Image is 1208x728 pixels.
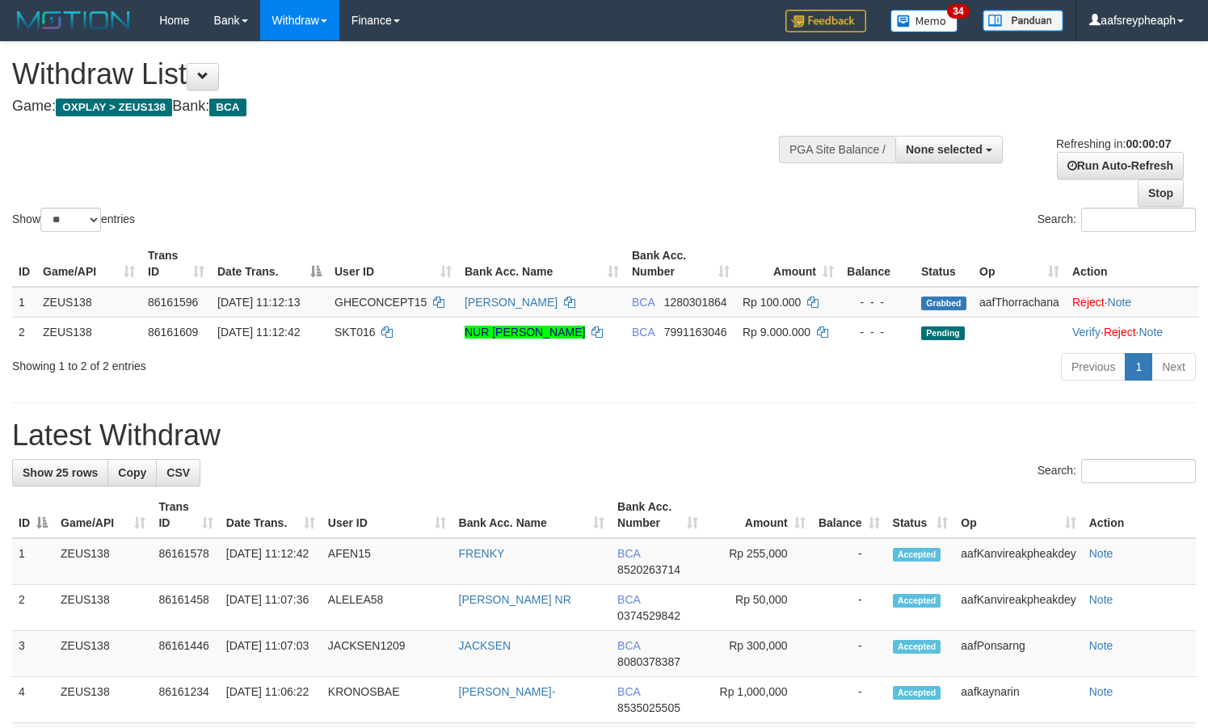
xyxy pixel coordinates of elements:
th: User ID: activate to sort column ascending [322,492,452,538]
a: Run Auto-Refresh [1057,152,1184,179]
th: User ID: activate to sort column ascending [328,241,458,287]
td: Rp 1,000,000 [705,677,812,723]
input: Search: [1081,459,1196,483]
td: Rp 50,000 [705,585,812,631]
div: - - - [847,294,908,310]
span: Rp 100.000 [743,296,801,309]
th: Game/API: activate to sort column ascending [54,492,152,538]
label: Search: [1038,208,1196,232]
span: 86161609 [148,326,198,339]
td: 86161446 [152,631,219,677]
span: OXPLAY > ZEUS138 [56,99,172,116]
span: 34 [947,4,969,19]
th: Balance: activate to sort column ascending [812,492,886,538]
a: FRENKY [459,547,505,560]
td: [DATE] 11:12:42 [220,538,322,585]
div: Showing 1 to 2 of 2 entries [12,351,491,374]
th: Status: activate to sort column ascending [886,492,955,538]
td: aafThorrachana [973,287,1066,318]
div: PGA Site Balance / [779,136,895,163]
span: Copy 8080378387 to clipboard [617,655,680,668]
img: MOTION_logo.png [12,8,135,32]
td: aafPonsarng [954,631,1082,677]
span: Accepted [893,548,941,562]
span: [DATE] 11:12:42 [217,326,300,339]
td: Rp 255,000 [705,538,812,585]
a: Note [1089,593,1113,606]
td: 2 [12,585,54,631]
a: [PERSON_NAME] [465,296,558,309]
span: Accepted [893,640,941,654]
img: panduan.png [983,10,1063,32]
td: - [812,677,886,723]
th: Amount: activate to sort column ascending [736,241,840,287]
th: Balance [840,241,915,287]
span: BCA [632,326,655,339]
td: AFEN15 [322,538,452,585]
a: Note [1108,296,1132,309]
span: BCA [617,685,640,698]
td: ZEUS138 [54,677,152,723]
th: Action [1083,492,1196,538]
td: ZEUS138 [54,631,152,677]
span: Rp 9.000.000 [743,326,810,339]
a: Verify [1072,326,1101,339]
th: ID [12,241,36,287]
span: Copy 0374529842 to clipboard [617,609,680,622]
h1: Withdraw List [12,58,789,90]
a: 1 [1125,353,1152,381]
th: Date Trans.: activate to sort column ascending [220,492,322,538]
td: ZEUS138 [54,538,152,585]
a: Note [1089,547,1113,560]
th: ID: activate to sort column descending [12,492,54,538]
a: Reject [1072,296,1105,309]
span: BCA [632,296,655,309]
th: Action [1066,241,1199,287]
span: Refreshing in: [1056,137,1171,150]
span: Copy 8520263714 to clipboard [617,563,680,576]
h4: Game: Bank: [12,99,789,115]
td: aafKanvireakpheakdey [954,538,1082,585]
a: JACKSEN [459,639,511,652]
a: Note [1089,685,1113,698]
span: GHECONCEPT15 [335,296,427,309]
span: BCA [617,547,640,560]
th: Trans ID: activate to sort column ascending [141,241,211,287]
td: 86161458 [152,585,219,631]
span: Accepted [893,686,941,700]
span: Accepted [893,594,941,608]
th: Op: activate to sort column ascending [973,241,1066,287]
td: [DATE] 11:06:22 [220,677,322,723]
td: KRONOSBAE [322,677,452,723]
a: Next [1151,353,1196,381]
span: SKT016 [335,326,376,339]
a: [PERSON_NAME] NR [459,593,571,606]
td: ZEUS138 [36,317,141,347]
th: Status [915,241,973,287]
td: [DATE] 11:07:36 [220,585,322,631]
td: - [812,538,886,585]
td: [DATE] 11:07:03 [220,631,322,677]
td: 3 [12,631,54,677]
span: BCA [209,99,246,116]
a: Previous [1061,353,1126,381]
td: JACKSEN1209 [322,631,452,677]
span: CSV [166,466,190,479]
span: BCA [617,593,640,606]
th: Bank Acc. Number: activate to sort column ascending [611,492,705,538]
td: 86161234 [152,677,219,723]
span: Copy 1280301864 to clipboard [664,296,727,309]
span: BCA [617,639,640,652]
span: Copy [118,466,146,479]
img: Feedback.jpg [785,10,866,32]
th: Op: activate to sort column ascending [954,492,1082,538]
a: Note [1139,326,1163,339]
td: 1 [12,287,36,318]
select: Showentries [40,208,101,232]
th: Bank Acc. Name: activate to sort column ascending [458,241,625,287]
td: - [812,585,886,631]
td: aafkaynarin [954,677,1082,723]
a: [PERSON_NAME]- [459,685,556,698]
td: - [812,631,886,677]
td: · [1066,287,1199,318]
